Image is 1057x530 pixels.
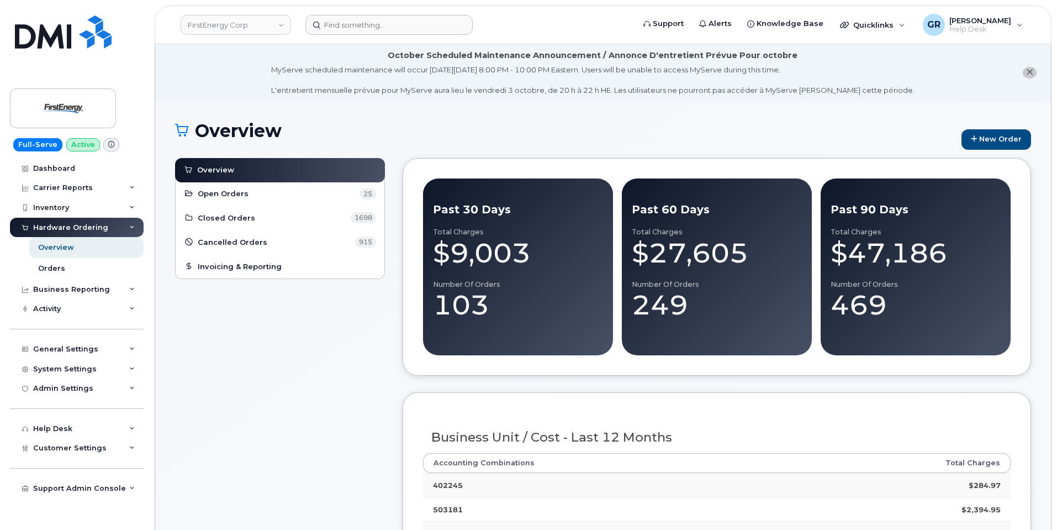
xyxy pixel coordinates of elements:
[1023,67,1037,78] button: close notification
[961,129,1031,150] a: New Order
[198,188,249,199] span: Open Orders
[632,237,802,270] div: $27,605
[831,237,1001,270] div: $47,186
[423,453,786,473] th: Accounting Combinations
[831,288,1001,322] div: 469
[433,237,603,270] div: $9,003
[184,187,376,201] a: Open Orders 25
[969,481,1001,490] strong: $284.97
[198,213,255,223] span: Closed Orders
[360,188,376,200] span: 25
[632,202,802,218] div: Past 60 Days
[351,212,376,223] span: 1698
[184,212,376,225] a: Closed Orders 1698
[184,260,376,273] a: Invoicing & Reporting
[184,235,376,249] a: Cancelled Orders 915
[831,228,1001,237] div: Total Charges
[433,505,463,514] strong: 503181
[197,165,234,175] span: Overview
[1009,482,1049,522] iframe: Messenger Launcher
[831,202,1001,218] div: Past 90 Days
[355,237,376,248] span: 915
[433,481,463,490] strong: 402245
[433,202,603,218] div: Past 30 Days
[632,288,802,322] div: 249
[433,228,603,237] div: Total Charges
[431,431,1003,444] h3: Business Unit / Cost - Last 12 Months
[271,65,915,96] div: MyServe scheduled maintenance will occur [DATE][DATE] 8:00 PM - 10:00 PM Eastern. Users will be u...
[433,288,603,322] div: 103
[786,453,1011,473] th: Total Charges
[433,280,603,289] div: Number of Orders
[198,261,282,272] span: Invoicing & Reporting
[183,164,377,177] a: Overview
[388,50,797,61] div: October Scheduled Maintenance Announcement / Annonce D'entretient Prévue Pour octobre
[175,121,956,140] h1: Overview
[632,228,802,237] div: Total Charges
[831,280,1001,289] div: Number of Orders
[961,505,1001,514] strong: $2,394.95
[632,280,802,289] div: Number of Orders
[198,237,267,248] span: Cancelled Orders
